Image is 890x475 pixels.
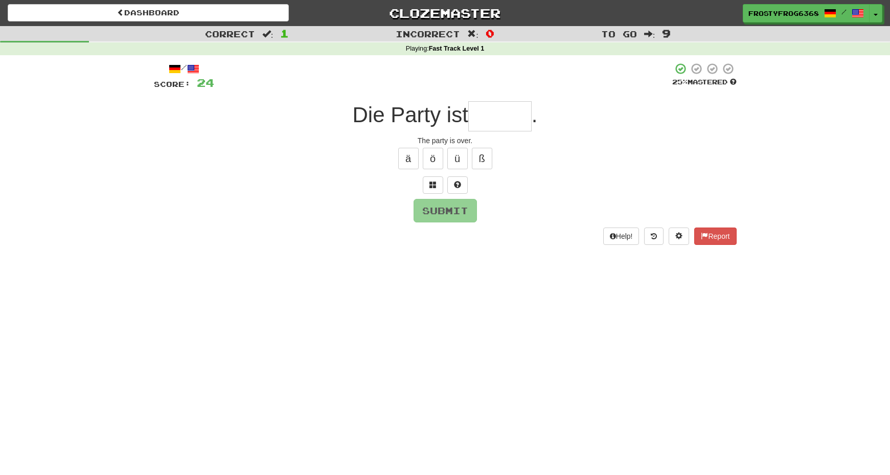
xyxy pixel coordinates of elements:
[423,148,443,169] button: ö
[398,148,419,169] button: ä
[205,29,255,39] span: Correct
[672,78,688,86] span: 25 %
[197,76,214,89] span: 24
[154,80,191,88] span: Score:
[429,45,485,52] strong: Fast Track Level 1
[423,176,443,194] button: Switch sentence to multiple choice alt+p
[304,4,585,22] a: Clozemaster
[154,62,214,75] div: /
[414,199,477,222] button: Submit
[601,29,637,39] span: To go
[8,4,289,21] a: Dashboard
[396,29,460,39] span: Incorrect
[672,78,737,87] div: Mastered
[694,228,736,245] button: Report
[841,8,847,15] span: /
[154,135,737,146] div: The party is over.
[603,228,640,245] button: Help!
[644,228,664,245] button: Round history (alt+y)
[748,9,819,18] span: FrostyFrog6368
[486,27,494,39] span: 0
[743,4,870,22] a: FrostyFrog6368 /
[262,30,273,38] span: :
[467,30,478,38] span: :
[532,103,538,127] span: .
[447,176,468,194] button: Single letter hint - you only get 1 per sentence and score half the points! alt+h
[662,27,671,39] span: 9
[280,27,289,39] span: 1
[447,148,468,169] button: ü
[644,30,655,38] span: :
[352,103,468,127] span: Die Party ist
[472,148,492,169] button: ß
